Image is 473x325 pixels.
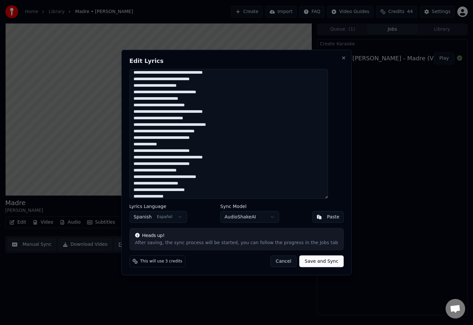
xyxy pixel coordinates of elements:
[270,256,297,267] button: Cancel
[140,259,182,264] span: This will use 3 credits
[129,204,187,209] label: Lyrics Language
[135,240,338,246] div: After saving, the sync process will be started, you can follow the progress in the Jobs tab
[129,58,343,64] h2: Edit Lyrics
[135,232,338,239] div: Heads up!
[299,256,343,267] button: Save and Sync
[312,211,344,223] button: Paste
[220,204,279,209] label: Sync Model
[327,214,339,220] div: Paste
